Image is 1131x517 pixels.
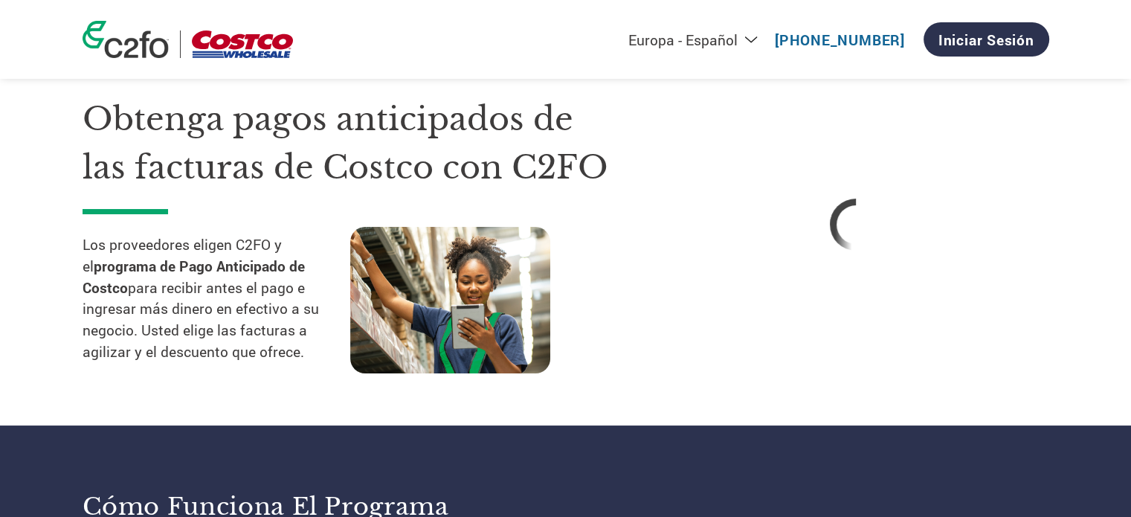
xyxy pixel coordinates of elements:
[83,257,305,297] strong: programa de Pago Anticipado de Costco
[83,21,169,58] img: c2fo logo
[192,30,293,58] img: Costco
[775,30,905,49] a: [PHONE_NUMBER]
[924,22,1049,57] a: Iniciar sesión
[83,95,618,191] h1: Obtenga pagos anticipados de las facturas de Costco con C2FO
[83,234,350,363] p: Los proveedores eligen C2FO y el para recibir antes el pago e ingresar más dinero en efectivo a s...
[350,227,550,373] img: supply chain worker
